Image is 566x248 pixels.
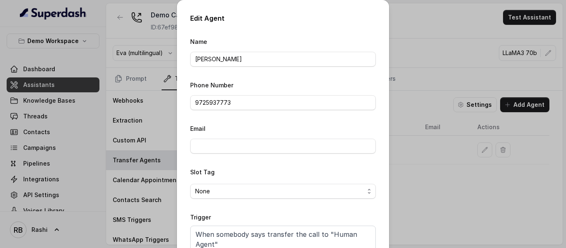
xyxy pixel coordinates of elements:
[190,82,233,89] label: Phone Number
[190,184,376,199] button: None
[190,13,376,23] h2: Edit Agent
[190,214,211,221] label: Trigger
[190,125,206,132] label: Email
[190,38,207,45] label: Name
[195,186,210,196] span: None
[190,169,215,176] label: Slot Tag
